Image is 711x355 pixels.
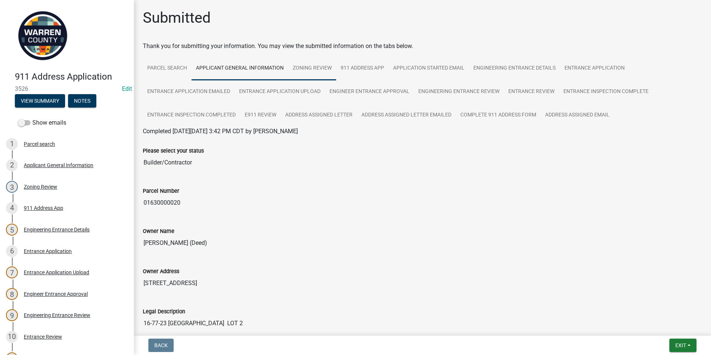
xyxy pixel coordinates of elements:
[143,229,174,234] label: Owner Name
[15,8,71,64] img: Warren County, Iowa
[24,334,62,339] div: Entrance Review
[24,163,93,168] div: Applicant General Information
[6,159,18,171] div: 2
[24,270,89,275] div: Entrance Application Upload
[541,103,614,127] a: Address Assigned Email
[288,57,336,80] a: Zoning Review
[143,309,185,314] label: Legal Description
[357,103,456,127] a: Address Assigned Letter Emailed
[6,202,18,214] div: 4
[143,103,240,127] a: Entrance Inspection Completed
[24,291,88,297] div: Engineer Entrance Approval
[143,269,179,274] label: Owner Address
[559,80,653,104] a: Entrance Inspection Complete
[669,339,696,352] button: Exit
[68,94,96,108] button: Notes
[675,342,686,348] span: Exit
[6,224,18,236] div: 5
[414,80,504,104] a: Engineering Entrance Review
[24,313,90,318] div: Engineering Entrance Review
[15,98,65,104] wm-modal-confirm: Summary
[6,266,18,278] div: 7
[6,245,18,257] div: 6
[15,71,128,82] h4: 911 Address Application
[68,98,96,104] wm-modal-confirm: Notes
[143,128,298,135] span: Completed [DATE][DATE] 3:42 PM CDT by [PERSON_NAME]
[456,103,541,127] a: Complete 911 Address Form
[6,288,18,300] div: 8
[389,57,469,80] a: Application Started Email
[336,57,389,80] a: 911 Address App
[281,103,357,127] a: Address Assigned Letter
[192,57,288,80] a: Applicant General Information
[143,57,192,80] a: Parcel search
[122,85,132,92] a: Edit
[6,331,18,343] div: 10
[24,227,90,232] div: Engineering Entrance Details
[154,342,168,348] span: Back
[18,118,66,127] label: Show emails
[6,181,18,193] div: 3
[24,141,55,147] div: Parcel search
[122,85,132,92] wm-modal-confirm: Edit Application Number
[143,80,235,104] a: Entrance Application Emailed
[504,80,559,104] a: Entrance Review
[148,339,174,352] button: Back
[143,42,702,51] div: Thank you for submitting your information. You may view the submitted information on the tabs below.
[469,57,560,80] a: Engineering Entrance Details
[235,80,325,104] a: Entrance Application Upload
[240,103,281,127] a: E911 Review
[143,9,211,27] h1: Submitted
[15,85,119,92] span: 3526
[560,57,629,80] a: Entrance Application
[24,205,63,211] div: 911 Address App
[143,189,179,194] label: Parcel Number
[325,80,414,104] a: Engineer Entrance Approval
[143,148,204,154] label: Please select your status
[24,249,72,254] div: Entrance Application
[6,138,18,150] div: 1
[6,309,18,321] div: 9
[15,94,65,108] button: View Summary
[24,184,57,189] div: Zoning Review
